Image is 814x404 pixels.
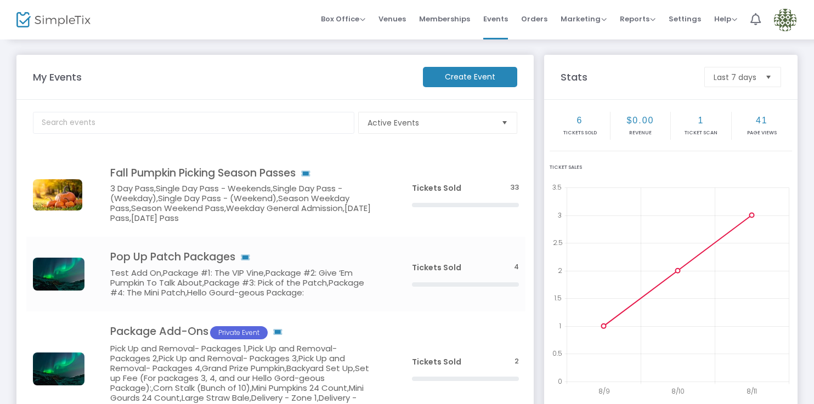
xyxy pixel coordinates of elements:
[110,268,379,298] h5: Test Add On,Package #1: The VIP Vine,Package #2: Give ‘Em Pumpkin To Talk About,Package #3: Pick ...
[550,164,792,172] div: Ticket Sales
[558,265,562,275] text: 2
[378,5,406,33] span: Venues
[671,386,685,396] text: 8/10
[598,386,610,396] text: 8/9
[497,112,512,133] button: Select
[515,356,519,367] span: 2
[714,72,756,83] span: Last 7 days
[669,5,701,33] span: Settings
[27,70,417,84] m-panel-title: My Events
[110,184,379,223] h5: 3 Day Pass,Single Day Pass - Weekends,Single Day Pass - (Weekday),Single Day Pass - (Weekend),Sea...
[714,14,737,24] span: Help
[552,349,562,358] text: 0.5
[620,14,655,24] span: Reports
[423,67,517,87] m-button: Create Event
[747,386,757,396] text: 8/11
[483,5,508,33] span: Events
[412,356,461,367] span: Tickets Sold
[110,325,379,339] h4: Package Add-Ons
[368,117,493,128] span: Active Events
[672,115,730,126] h2: 1
[412,262,461,273] span: Tickets Sold
[761,67,776,87] button: Select
[559,321,561,331] text: 1
[321,14,365,24] span: Box Office
[556,70,699,84] m-panel-title: Stats
[33,258,84,291] img: img_lights.jpg
[558,210,562,219] text: 3
[210,326,268,339] span: Private Event
[521,5,547,33] span: Orders
[33,112,354,134] input: Search events
[552,183,562,192] text: 3.5
[33,179,82,210] img: 637902124702804288pumpkin.jpg
[733,129,791,137] p: Page Views
[110,167,379,179] h4: Fall Pumpkin Picking Season Passes
[412,183,461,194] span: Tickets Sold
[514,262,519,272] span: 4
[551,129,608,137] p: Tickets sold
[551,115,608,126] h2: 6
[561,14,607,24] span: Marketing
[110,251,379,263] h4: Pop Up Patch Packages
[554,293,562,303] text: 1.5
[612,129,669,137] p: Revenue
[553,238,563,247] text: 2.5
[558,377,562,386] text: 0
[733,115,791,126] h2: 41
[510,183,519,193] span: 33
[419,5,470,33] span: Memberships
[612,115,669,126] h2: $0.00
[33,352,84,385] img: img_lights.jpg
[672,129,730,137] p: Ticket Scan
